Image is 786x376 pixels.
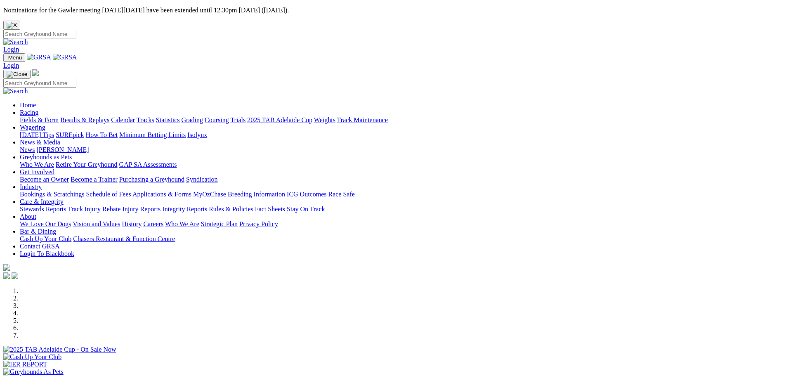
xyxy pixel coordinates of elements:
img: 2025 TAB Adelaide Cup - On Sale Now [3,346,116,353]
a: Track Maintenance [337,116,388,123]
button: Toggle navigation [3,70,31,79]
a: Industry [20,183,42,190]
a: Tracks [137,116,154,123]
a: Become a Trainer [71,176,118,183]
a: Home [20,102,36,109]
a: Who We Are [165,220,199,227]
a: Login [3,46,19,53]
div: Racing [20,116,783,124]
a: Statistics [156,116,180,123]
img: twitter.svg [12,272,18,279]
a: Strategic Plan [201,220,238,227]
a: News & Media [20,139,60,146]
a: ICG Outcomes [287,191,326,198]
img: Greyhounds As Pets [3,368,64,376]
a: Chasers Restaurant & Function Centre [73,235,175,242]
button: Close [3,21,20,30]
a: Syndication [186,176,217,183]
a: Results & Replays [60,116,109,123]
a: News [20,146,35,153]
a: Retire Your Greyhound [56,161,118,168]
a: Calendar [111,116,135,123]
a: Stewards Reports [20,206,66,213]
img: Close [7,71,27,78]
a: Applications & Forms [132,191,191,198]
img: logo-grsa-white.png [3,264,10,271]
a: [DATE] Tips [20,131,54,138]
a: Purchasing a Greyhound [119,176,184,183]
a: Bookings & Scratchings [20,191,84,198]
a: Race Safe [328,191,354,198]
a: Grading [182,116,203,123]
img: logo-grsa-white.png [32,69,39,76]
a: Coursing [205,116,229,123]
a: GAP SA Assessments [119,161,177,168]
img: Cash Up Your Club [3,353,61,361]
a: Schedule of Fees [86,191,131,198]
a: Who We Are [20,161,54,168]
img: Search [3,87,28,95]
input: Search [3,79,76,87]
a: Get Involved [20,168,54,175]
a: Care & Integrity [20,198,64,205]
a: How To Bet [86,131,118,138]
a: Careers [143,220,163,227]
a: Breeding Information [228,191,285,198]
a: Minimum Betting Limits [119,131,186,138]
img: IER REPORT [3,361,47,368]
a: Become an Owner [20,176,69,183]
a: SUREpick [56,131,84,138]
a: Vision and Values [73,220,120,227]
a: Greyhounds as Pets [20,154,72,161]
a: Privacy Policy [239,220,278,227]
span: Menu [8,54,22,61]
a: We Love Our Dogs [20,220,71,227]
a: About [20,213,36,220]
img: GRSA [53,54,77,61]
a: Cash Up Your Club [20,235,71,242]
div: Industry [20,191,783,198]
div: Care & Integrity [20,206,783,213]
a: Trials [230,116,245,123]
img: X [7,22,17,28]
a: Wagering [20,124,45,131]
a: Fields & Form [20,116,59,123]
div: Wagering [20,131,783,139]
img: GRSA [27,54,51,61]
a: Login To Blackbook [20,250,74,257]
a: Bar & Dining [20,228,56,235]
a: 2025 TAB Adelaide Cup [247,116,312,123]
img: Search [3,38,28,46]
div: About [20,220,783,228]
a: Track Injury Rebate [68,206,120,213]
div: Get Involved [20,176,783,183]
a: Integrity Reports [162,206,207,213]
a: Rules & Policies [209,206,253,213]
a: Login [3,62,19,69]
div: Greyhounds as Pets [20,161,783,168]
a: Isolynx [187,131,207,138]
a: [PERSON_NAME] [36,146,89,153]
a: History [122,220,142,227]
a: Racing [20,109,38,116]
div: News & Media [20,146,783,154]
a: Stay On Track [287,206,325,213]
a: Weights [314,116,335,123]
a: Contact GRSA [20,243,59,250]
img: facebook.svg [3,272,10,279]
a: Fact Sheets [255,206,285,213]
a: Injury Reports [122,206,161,213]
button: Toggle navigation [3,53,25,62]
a: MyOzChase [193,191,226,198]
input: Search [3,30,76,38]
div: Bar & Dining [20,235,783,243]
p: Nominations for the Gawler meeting [DATE][DATE] have been extended until 12.30pm [DATE] ([DATE]). [3,7,783,14]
